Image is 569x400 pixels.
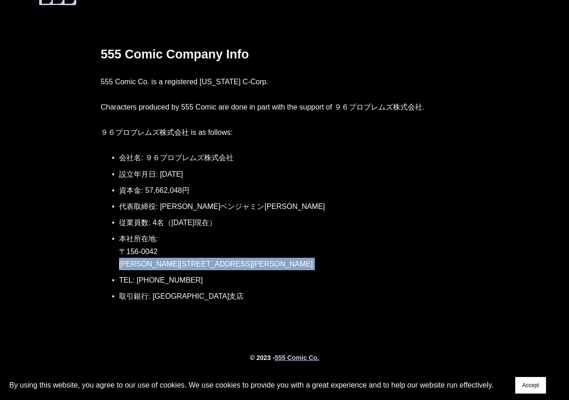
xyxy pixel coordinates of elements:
p: 代表取締役: [PERSON_NAME]ベンジャミン[PERSON_NAME] [119,200,468,213]
p: 資本金: 57,662,048円 [119,184,468,197]
strong: © 2023 - [250,354,275,361]
p: 本社所在地: 〒156-0042 [PERSON_NAME][STREET_ADDRESS][PERSON_NAME] [119,232,468,270]
button: Accept [515,377,546,394]
p: Characters produced by 555 Comic are done in part with the support of ９６プロブレムズ株式会社. [101,101,468,113]
p: 設立年月日: [DATE] [119,168,468,180]
p: By using this website, you agree to our use of cookies. We use cookies to provide you with a grea... [9,379,494,391]
h1: 555 Comic Company Info [101,46,468,63]
a: 555 Comic Co. [275,354,319,361]
p: 555 Comic Co. is a registered [US_STATE] C-Corp. [101,75,468,88]
p: TEL: [PHONE_NUMBER] [119,274,468,286]
span: Accept [522,382,539,388]
p: 取引銀行: [GEOGRAPHIC_DATA]支店 [119,290,468,302]
p: 会社名: ９６プロブレムズ株式会社 [119,151,468,164]
p: ９６プロブレムズ株式会社 is as follows: [101,126,468,139]
p: 従業員数: 4名（[DATE]現在） [119,216,468,229]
